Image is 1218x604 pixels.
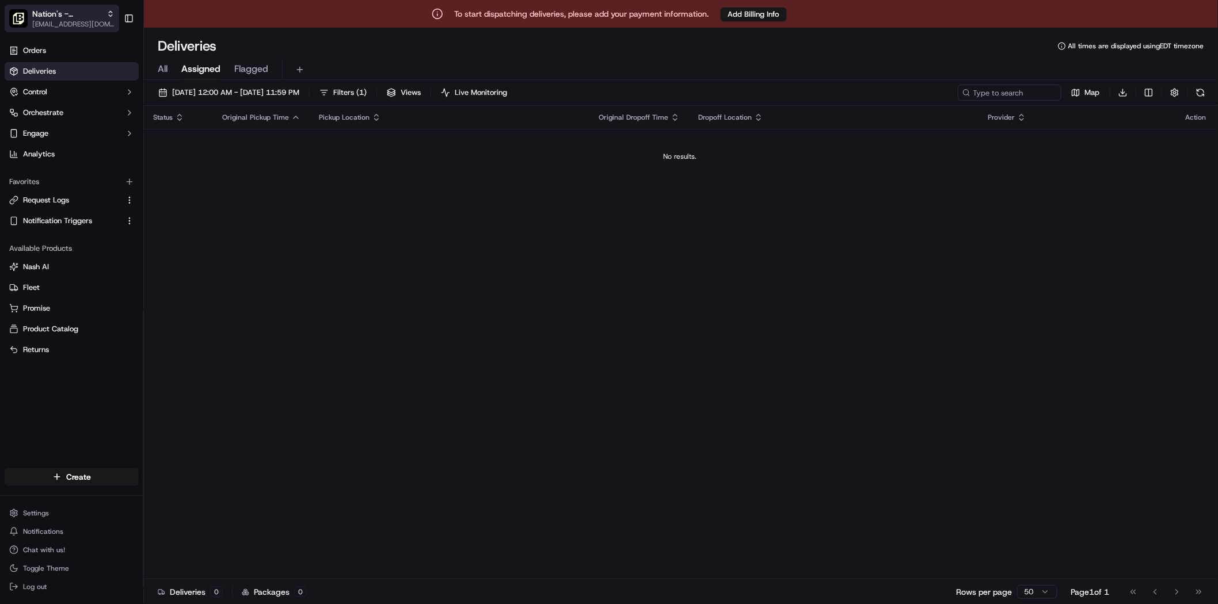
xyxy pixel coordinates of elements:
[9,9,28,28] img: Nation's - Alameda
[23,179,32,188] img: 1736555255976-a54dd68f-1ca7-489b-9aae-adbdc363a1c4
[12,46,210,64] p: Welcome 👋
[294,587,307,597] div: 0
[5,104,139,122] button: Orchestrate
[12,110,32,131] img: 1736555255976-a54dd68f-1ca7-489b-9aae-adbdc363a1c4
[52,121,158,131] div: We're available if you need us!
[178,147,210,161] button: See all
[5,341,139,359] button: Returns
[96,209,100,219] span: •
[36,178,93,188] span: [PERSON_NAME]
[24,110,45,131] img: 4920774857489_3d7f54699973ba98c624_72.jpg
[23,527,63,536] span: Notifications
[158,37,216,55] h1: Deliveries
[1186,113,1206,122] div: Action
[12,12,35,35] img: Nash
[102,178,125,188] span: [DATE]
[23,149,55,159] span: Analytics
[66,471,91,483] span: Create
[93,253,189,273] a: 💻API Documentation
[32,20,115,29] button: [EMAIL_ADDRESS][DOMAIN_NAME]
[401,87,421,98] span: Views
[333,87,367,98] span: Filters
[23,257,88,269] span: Knowledge Base
[314,85,372,101] button: Filters(1)
[957,586,1013,598] p: Rows per page
[9,262,134,272] a: Nash AI
[5,468,139,486] button: Create
[158,586,223,598] div: Deliveries
[23,324,78,334] span: Product Catalog
[181,62,220,76] span: Assigned
[5,560,139,576] button: Toggle Theme
[23,128,48,139] span: Engage
[32,8,102,20] button: Nation's - Alameda
[172,87,299,98] span: [DATE] 12:00 AM - [DATE] 11:59 PM
[153,113,173,122] span: Status
[599,113,668,122] span: Original Dropoff Time
[115,285,139,294] span: Pylon
[5,5,119,32] button: Nation's - AlamedaNation's - Alameda[EMAIL_ADDRESS][DOMAIN_NAME]
[1193,85,1209,101] button: Refresh
[5,145,139,163] a: Analytics
[436,85,512,101] button: Live Monitoring
[96,178,100,188] span: •
[1066,85,1105,101] button: Map
[12,258,21,267] div: 📗
[23,108,63,118] span: Orchestrate
[109,257,185,269] span: API Documentation
[5,542,139,558] button: Chat with us!
[5,299,139,318] button: Promise
[158,62,168,76] span: All
[102,209,125,219] span: [DATE]
[5,258,139,276] button: Nash AI
[23,303,50,314] span: Promise
[12,150,77,159] div: Past conversations
[5,212,139,230] button: Notification Triggers
[210,587,223,597] div: 0
[9,282,134,293] a: Fleet
[23,262,49,272] span: Nash AI
[382,85,426,101] button: Views
[319,113,370,122] span: Pickup Location
[5,173,139,191] div: Favorites
[1068,41,1204,51] span: All times are displayed using EDT timezone
[455,87,507,98] span: Live Monitoring
[23,509,49,518] span: Settings
[36,209,93,219] span: [PERSON_NAME]
[23,345,49,355] span: Returns
[149,152,1211,161] div: No results.
[196,113,210,127] button: Start new chat
[9,216,120,226] a: Notification Triggers
[698,113,752,122] span: Dropoff Location
[5,320,139,338] button: Product Catalog
[721,7,787,21] button: Add Billing Info
[1085,87,1100,98] span: Map
[5,62,139,81] a: Deliveries
[242,586,307,598] div: Packages
[5,191,139,209] button: Request Logs
[234,62,268,76] span: Flagged
[23,582,47,591] span: Log out
[5,83,139,101] button: Control
[30,74,207,86] input: Got a question? Start typing here...
[9,324,134,334] a: Product Catalog
[5,505,139,521] button: Settings
[958,85,1061,101] input: Type to search
[7,253,93,273] a: 📗Knowledge Base
[356,87,367,98] span: ( 1 )
[5,523,139,540] button: Notifications
[988,113,1015,122] span: Provider
[5,41,139,60] a: Orders
[5,278,139,297] button: Fleet
[52,110,189,121] div: Start new chat
[9,345,134,355] a: Returns
[23,282,40,293] span: Fleet
[23,545,65,555] span: Chat with us!
[5,124,139,143] button: Engage
[9,195,120,205] a: Request Logs
[81,285,139,294] a: Powered byPylon
[97,258,106,267] div: 💻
